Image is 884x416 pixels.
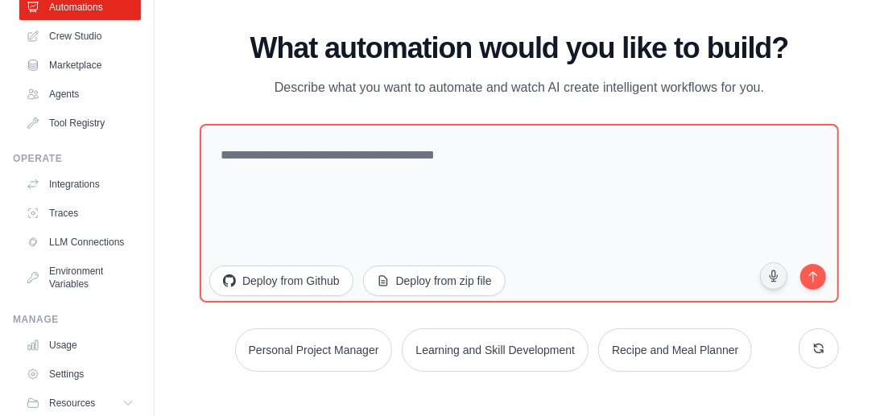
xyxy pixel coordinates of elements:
a: LLM Connections [19,229,141,255]
a: Environment Variables [19,258,141,297]
button: Deploy from Github [209,266,353,296]
a: Agents [19,81,141,107]
button: Deploy from zip file [363,266,506,296]
span: Resources [49,397,95,410]
a: Traces [19,200,141,226]
a: Marketplace [19,52,141,78]
iframe: Chat Widget [803,339,884,416]
a: Settings [19,361,141,387]
div: Operate [13,152,141,165]
button: Personal Project Manager [235,328,393,372]
button: Learning and Skill Development [402,328,589,372]
a: Integrations [19,171,141,197]
a: Usage [19,332,141,358]
div: Manage [13,313,141,326]
button: Recipe and Meal Planner [598,328,752,372]
h1: What automation would you like to build? [200,32,839,64]
button: Resources [19,390,141,416]
p: Describe what you want to automate and watch AI create intelligent workflows for you. [249,77,790,98]
a: Tool Registry [19,110,141,136]
a: Crew Studio [19,23,141,49]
